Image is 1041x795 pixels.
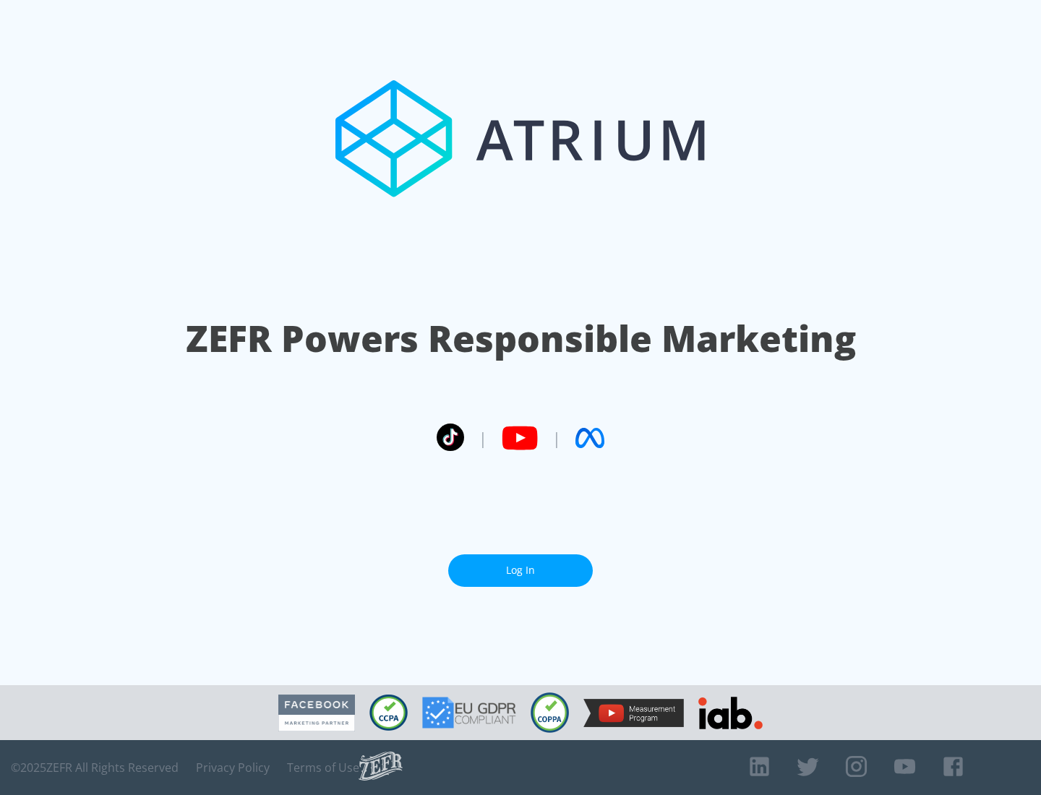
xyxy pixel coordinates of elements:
a: Log In [448,554,593,587]
span: | [479,427,487,449]
span: | [552,427,561,449]
h1: ZEFR Powers Responsible Marketing [186,314,856,364]
a: Terms of Use [287,760,359,775]
img: IAB [698,697,763,729]
img: Facebook Marketing Partner [278,695,355,731]
img: COPPA Compliant [531,692,569,733]
img: CCPA Compliant [369,695,408,731]
img: GDPR Compliant [422,697,516,729]
img: YouTube Measurement Program [583,699,684,727]
a: Privacy Policy [196,760,270,775]
span: © 2025 ZEFR All Rights Reserved [11,760,179,775]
